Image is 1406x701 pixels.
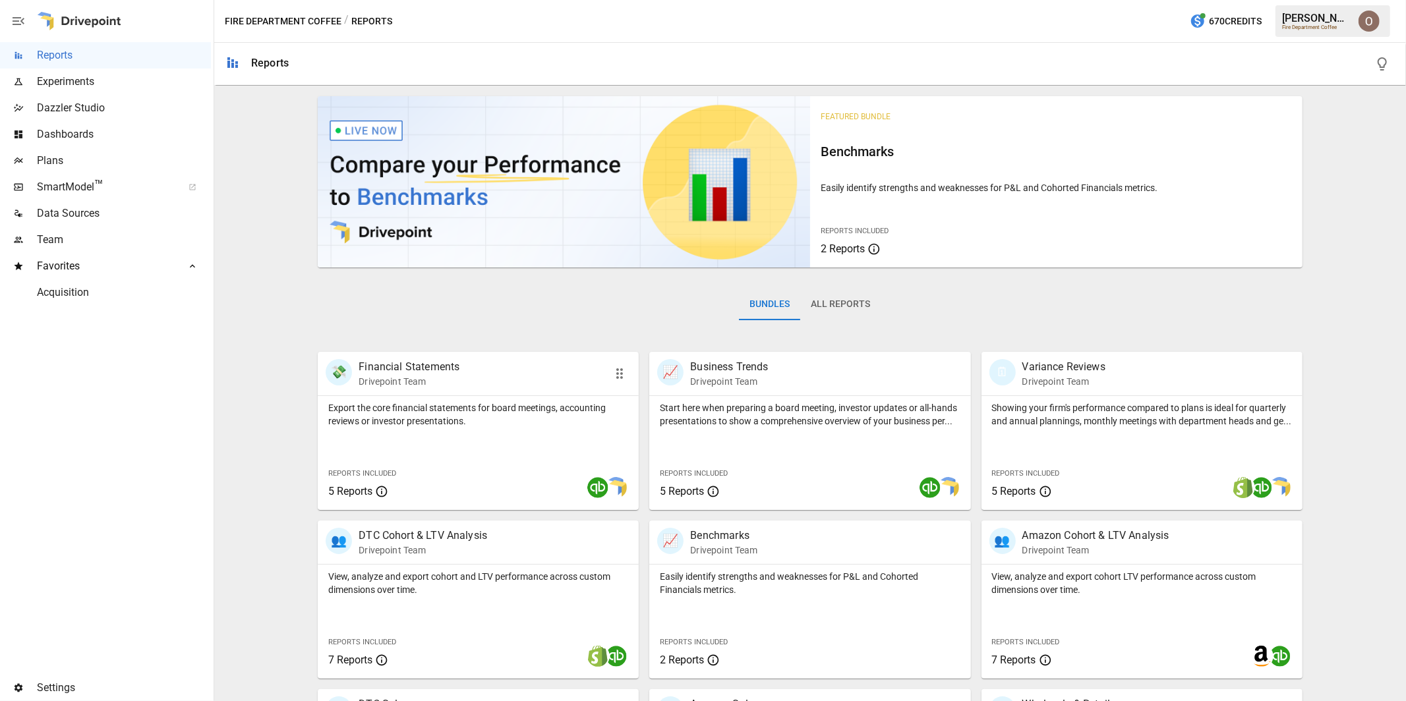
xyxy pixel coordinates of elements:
[660,654,704,666] span: 2 Reports
[992,570,1292,596] p: View, analyze and export cohort LTV performance across custom dimensions over time.
[1359,11,1380,32] img: Oleksii Flok
[328,485,372,497] span: 5 Reports
[800,289,881,320] button: All Reports
[37,206,211,221] span: Data Sources
[328,638,396,646] span: Reports Included
[1022,544,1169,557] p: Drivepoint Team
[690,528,757,544] p: Benchmarks
[94,177,103,194] span: ™
[359,359,459,375] p: Financial Statements
[587,646,608,667] img: shopify
[920,477,941,498] img: quickbooks
[326,528,352,554] div: 👥
[690,359,768,375] p: Business Trends
[37,126,211,142] span: Dashboards
[326,359,352,385] div: 💸
[1209,13,1262,30] span: 670 Credits
[1233,477,1254,498] img: shopify
[938,477,959,498] img: smart model
[821,112,891,121] span: Featured Bundle
[657,528,684,554] div: 📈
[660,638,728,646] span: Reports Included
[1251,477,1272,498] img: quickbooks
[657,359,684,385] div: 📈
[225,13,341,30] button: Fire Department Coffee
[1185,9,1267,34] button: 670Credits
[359,375,459,388] p: Drivepoint Team
[660,401,960,428] p: Start here when preparing a board meeting, investor updates or all-hands presentations to show a ...
[989,528,1016,554] div: 👥
[37,179,174,195] span: SmartModel
[1282,12,1351,24] div: [PERSON_NAME]
[251,57,289,69] div: Reports
[328,469,396,478] span: Reports Included
[1022,528,1169,544] p: Amazon Cohort & LTV Analysis
[739,289,800,320] button: Bundles
[660,570,960,596] p: Easily identify strengths and weaknesses for P&L and Cohorted Financials metrics.
[821,227,889,235] span: Reports Included
[606,477,627,498] img: smart model
[37,285,211,300] span: Acquisition
[1251,646,1272,667] img: amazon
[690,375,768,388] p: Drivepoint Team
[1022,375,1105,388] p: Drivepoint Team
[992,654,1036,666] span: 7 Reports
[344,13,349,30] div: /
[690,544,757,557] p: Drivepoint Team
[359,528,487,544] p: DTC Cohort & LTV Analysis
[1022,359,1105,375] p: Variance Reviews
[660,469,728,478] span: Reports Included
[359,544,487,557] p: Drivepoint Team
[37,47,211,63] span: Reports
[37,153,211,169] span: Plans
[821,242,865,255] span: 2 Reports
[1270,646,1291,667] img: quickbooks
[37,100,211,116] span: Dazzler Studio
[1282,24,1351,30] div: Fire Department Coffee
[37,232,211,248] span: Team
[37,680,211,696] span: Settings
[660,485,704,497] span: 5 Reports
[328,401,628,428] p: Export the core financial statements for board meetings, accounting reviews or investor presentat...
[328,570,628,596] p: View, analyze and export cohort and LTV performance across custom dimensions over time.
[821,181,1292,194] p: Easily identify strengths and weaknesses for P&L and Cohorted Financials metrics.
[37,258,174,274] span: Favorites
[606,646,627,667] img: quickbooks
[992,638,1060,646] span: Reports Included
[318,96,810,267] img: video thumbnail
[1351,3,1388,40] button: Oleksii Flok
[989,359,1016,385] div: 🗓
[992,401,1292,428] p: Showing your firm's performance compared to plans is ideal for quarterly and annual plannings, mo...
[587,477,608,498] img: quickbooks
[992,485,1036,497] span: 5 Reports
[37,74,211,90] span: Experiments
[992,469,1060,478] span: Reports Included
[328,654,372,666] span: 7 Reports
[1270,477,1291,498] img: smart model
[821,141,1292,162] h6: Benchmarks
